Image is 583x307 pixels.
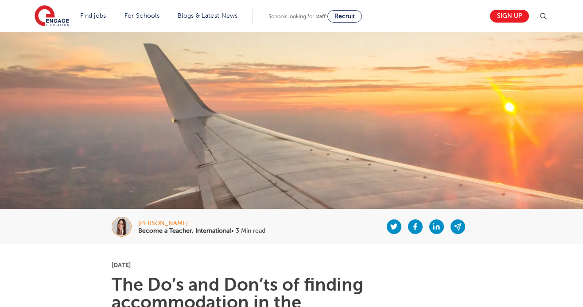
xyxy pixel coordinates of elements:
[35,5,69,27] img: Engage Education
[138,227,231,234] b: Become a Teacher, International
[490,10,529,23] a: Sign up
[138,220,265,226] div: [PERSON_NAME]
[138,228,265,234] p: • 3 Min read
[327,10,362,23] a: Recruit
[334,13,355,19] span: Recruit
[268,13,326,19] span: Schools looking for staff
[112,262,472,268] p: [DATE]
[178,12,238,19] a: Blogs & Latest News
[124,12,159,19] a: For Schools
[80,12,106,19] a: Find jobs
